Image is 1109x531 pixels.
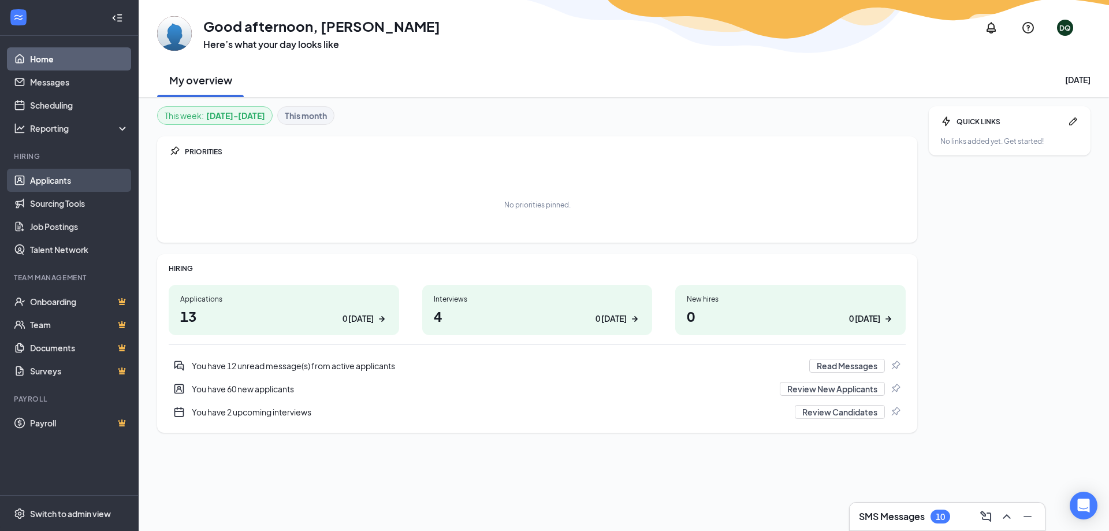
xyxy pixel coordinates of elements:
[1021,21,1035,35] svg: QuestionInfo
[206,109,265,122] b: [DATE] - [DATE]
[30,313,129,336] a: TeamCrown
[976,507,994,526] button: ComposeMessage
[173,360,185,372] svg: DoubleChatActive
[169,354,906,377] a: DoubleChatActiveYou have 12 unread message(s) from active applicantsRead MessagesPin
[957,117,1063,127] div: QUICK LINKS
[14,151,126,161] div: Hiring
[30,359,129,383] a: SurveysCrown
[30,290,129,313] a: OnboardingCrown
[203,16,440,36] h1: Good afternoon, [PERSON_NAME]
[1021,510,1034,523] svg: Minimize
[1059,23,1071,33] div: DQ
[883,313,894,325] svg: ArrowRight
[849,313,880,325] div: 0 [DATE]
[169,354,906,377] div: You have 12 unread message(s) from active applicants
[169,400,906,424] a: CalendarNewYou have 2 upcoming interviewsReview CandidatesPin
[890,383,901,395] svg: Pin
[14,122,25,134] svg: Analysis
[169,263,906,273] div: HIRING
[504,200,571,210] div: No priorities pinned.
[940,116,952,127] svg: Bolt
[859,510,925,523] h3: SMS Messages
[30,215,129,238] a: Job Postings
[169,146,180,157] svg: Pin
[30,169,129,192] a: Applicants
[169,377,906,400] div: You have 60 new applicants
[376,313,388,325] svg: ArrowRight
[1070,492,1097,519] div: Open Intercom Messenger
[687,306,894,326] h1: 0
[30,508,111,519] div: Switch to admin view
[675,285,906,335] a: New hires00 [DATE]ArrowRight
[996,507,1015,526] button: ChevronUp
[169,377,906,400] a: UserEntityYou have 60 new applicantsReview New ApplicantsPin
[173,406,185,418] svg: CalendarNew
[434,294,641,304] div: Interviews
[30,94,129,117] a: Scheduling
[192,383,773,395] div: You have 60 new applicants
[30,47,129,70] a: Home
[165,109,265,122] div: This week :
[14,508,25,519] svg: Settings
[809,359,885,373] button: Read Messages
[185,147,906,157] div: PRIORITIES
[30,192,129,215] a: Sourcing Tools
[629,313,641,325] svg: ArrowRight
[422,285,653,335] a: Interviews40 [DATE]ArrowRight
[169,400,906,424] div: You have 2 upcoming interviews
[890,406,901,418] svg: Pin
[940,136,1079,146] div: No links added yet. Get started!
[13,12,24,23] svg: WorkstreamLogo
[890,360,901,372] svg: Pin
[30,336,129,359] a: DocumentsCrown
[434,306,641,326] h1: 4
[687,294,894,304] div: New hires
[30,70,129,94] a: Messages
[169,73,232,87] h2: My overview
[192,406,788,418] div: You have 2 upcoming interviews
[203,38,440,51] h3: Here’s what your day looks like
[192,360,802,372] div: You have 12 unread message(s) from active applicants
[979,510,993,523] svg: ComposeMessage
[1067,116,1079,127] svg: Pen
[173,383,185,395] svg: UserEntity
[780,382,885,396] button: Review New Applicants
[14,273,126,283] div: Team Management
[1017,507,1036,526] button: Minimize
[180,306,388,326] h1: 13
[795,405,885,419] button: Review Candidates
[984,21,998,35] svg: Notifications
[596,313,627,325] div: 0 [DATE]
[343,313,374,325] div: 0 [DATE]
[936,512,945,522] div: 10
[180,294,388,304] div: Applications
[14,394,126,404] div: Payroll
[30,411,129,435] a: PayrollCrown
[30,238,129,261] a: Talent Network
[285,109,327,122] b: This month
[1000,510,1014,523] svg: ChevronUp
[111,12,123,24] svg: Collapse
[1065,74,1091,86] div: [DATE]
[169,285,399,335] a: Applications130 [DATE]ArrowRight
[30,122,129,134] div: Reporting
[157,16,192,51] img: Derek Qualls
